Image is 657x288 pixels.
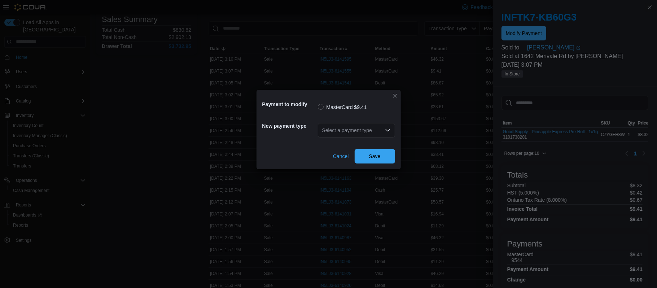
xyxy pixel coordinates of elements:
[322,126,323,135] input: Accessible screen reader label
[262,97,316,112] h5: Payment to modify
[262,119,316,133] h5: New payment type
[318,103,367,112] label: MasterCard $9.41
[369,153,381,160] span: Save
[355,149,395,163] button: Save
[391,91,399,100] button: Closes this modal window
[333,153,349,160] span: Cancel
[385,127,391,133] button: Open list of options
[330,149,352,163] button: Cancel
